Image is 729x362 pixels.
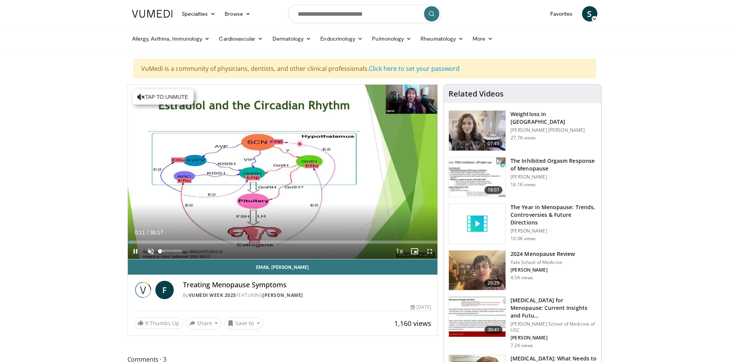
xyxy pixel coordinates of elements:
h3: The Inhibited Orgasm Response of Menopause [510,157,597,172]
p: [PERSON_NAME] [510,267,575,273]
span: 36:17 [150,229,163,236]
a: F [155,281,174,299]
button: Save to [224,317,263,329]
span: 9 [145,319,148,327]
a: Specialties [177,6,220,21]
h3: [MEDICAL_DATA] for Menopause: Current Insights and Futu… [510,296,597,319]
span: 30:41 [484,326,503,334]
p: [PERSON_NAME] [PERSON_NAME] [510,127,597,133]
a: 07:41 Weightloss in [GEOGRAPHIC_DATA] [PERSON_NAME] [PERSON_NAME] 27.7K views [448,110,597,151]
button: Playback Rate [391,244,407,259]
a: The Year in Menopause: Trends, Controversies & Future Directions [PERSON_NAME] 10.0K views [448,203,597,244]
h3: The Year in Menopause: Trends, Controversies & Future Directions [510,203,597,226]
p: [PERSON_NAME] [510,228,597,234]
p: 27.7K views [510,135,536,141]
img: video_placeholder_short.svg [449,204,506,244]
button: Fullscreen [422,244,437,259]
a: 30:41 [MEDICAL_DATA] for Menopause: Current Insights and Futu… [PERSON_NAME] School of Medicine o... [448,296,597,349]
div: Progress Bar [128,241,438,244]
div: By FEATURING [183,292,432,299]
a: Favorites [546,6,577,21]
button: Tap to unmute [132,89,194,105]
a: Allergy, Asthma, Immunology [127,31,215,46]
img: 47271b8a-94f4-49c8-b914-2a3d3af03a9e.150x105_q85_crop-smart_upscale.jpg [449,297,506,337]
span: 18:07 [484,186,503,194]
a: Pulmonology [367,31,416,46]
h3: Weightloss in [GEOGRAPHIC_DATA] [510,110,597,126]
p: [PERSON_NAME] [510,335,597,341]
a: 9 Thumbs Up [134,317,183,329]
p: Yale School of Medicine [510,259,575,265]
a: Click here to set your password [369,64,460,73]
h3: 2024 Menopause Review [510,250,575,258]
div: Volume Level [160,250,182,252]
input: Search topics, interventions [288,5,441,23]
p: [PERSON_NAME] [510,174,597,180]
a: Cardiovascular [214,31,267,46]
img: 692f135d-47bd-4f7e-b54d-786d036e68d3.150x105_q85_crop-smart_upscale.jpg [449,251,506,290]
span: 07:41 [484,140,503,147]
button: Enable picture-in-picture mode [407,244,422,259]
a: 18:07 The Inhibited Orgasm Response of Menopause [PERSON_NAME] 16.1K views [448,157,597,198]
img: 9983fed1-7565-45be-8934-aef1103ce6e2.150x105_q85_crop-smart_upscale.jpg [449,111,506,151]
button: Pause [128,244,143,259]
p: 4.5K views [510,275,533,281]
a: More [468,31,497,46]
button: Unmute [143,244,158,259]
span: 0:11 [135,229,145,236]
a: S [582,6,597,21]
div: VuMedi is a community of physicians, dentists, and other clinical professionals. [133,59,596,78]
a: 20:29 2024 Menopause Review Yale School of Medicine [PERSON_NAME] 4.5K views [448,250,597,291]
span: 20:29 [484,279,503,287]
p: 10.0K views [510,236,536,242]
p: 16.1K views [510,182,536,188]
a: Email [PERSON_NAME] [128,259,438,275]
a: Browse [220,6,255,21]
a: Endocrinology [316,31,367,46]
span: / [147,229,148,236]
h4: Related Videos [448,89,504,98]
span: 1,160 views [394,319,431,328]
a: [PERSON_NAME] [263,292,303,298]
h4: Treating Menopause Symptoms [183,281,432,289]
a: Dermatology [268,31,316,46]
p: [PERSON_NAME] School of Medicine of USC [510,321,597,333]
p: 7.2K views [510,342,533,349]
video-js: Video Player [128,85,438,259]
a: Vumedi Week 2025 [189,292,236,298]
button: Share [186,317,222,329]
div: [DATE] [411,304,431,311]
img: 283c0f17-5e2d-42ba-a87c-168d447cdba4.150x105_q85_crop-smart_upscale.jpg [449,157,506,197]
img: Vumedi Week 2025 [134,281,152,299]
a: Rheumatology [416,31,468,46]
img: VuMedi Logo [132,10,173,18]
